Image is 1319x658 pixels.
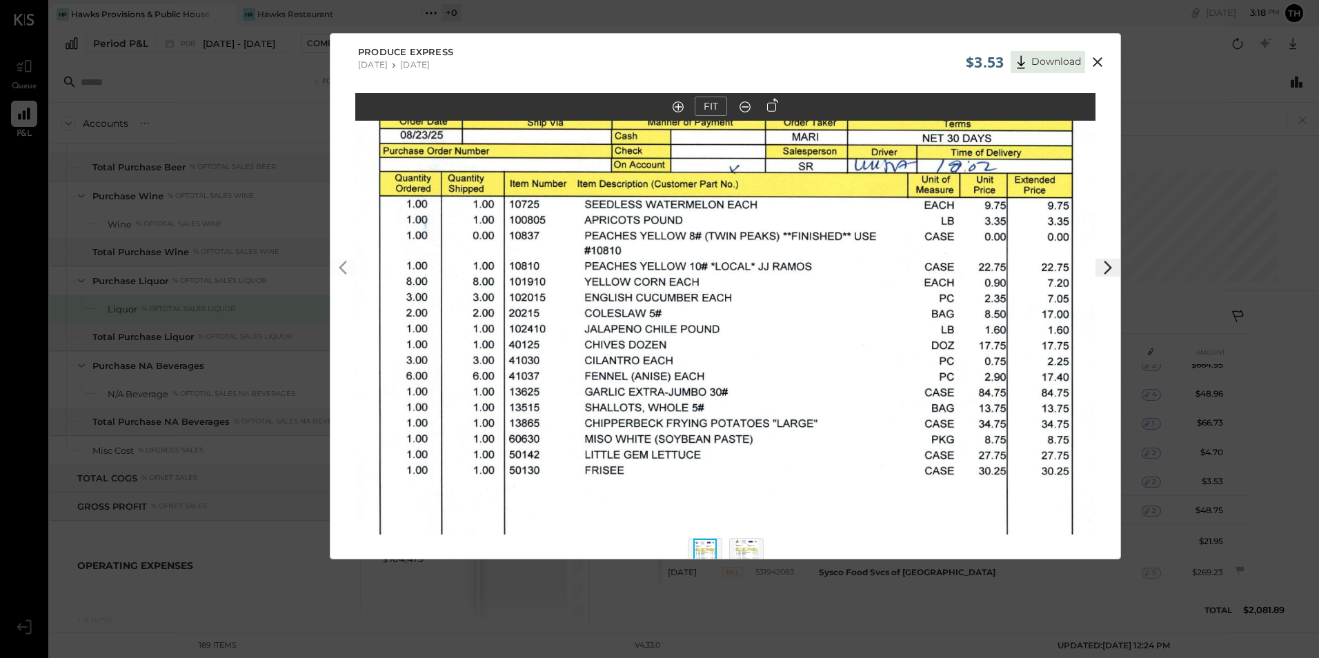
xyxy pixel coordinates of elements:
img: Thumbnail 2 [735,539,758,569]
span: Produce Express [358,46,453,59]
button: Download [1011,51,1085,73]
div: [DATE] [400,59,430,70]
span: $3.53 [966,52,1004,72]
img: Thumbnail 1 [693,539,717,569]
div: [DATE] [358,59,388,70]
button: FIT [695,97,727,116]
